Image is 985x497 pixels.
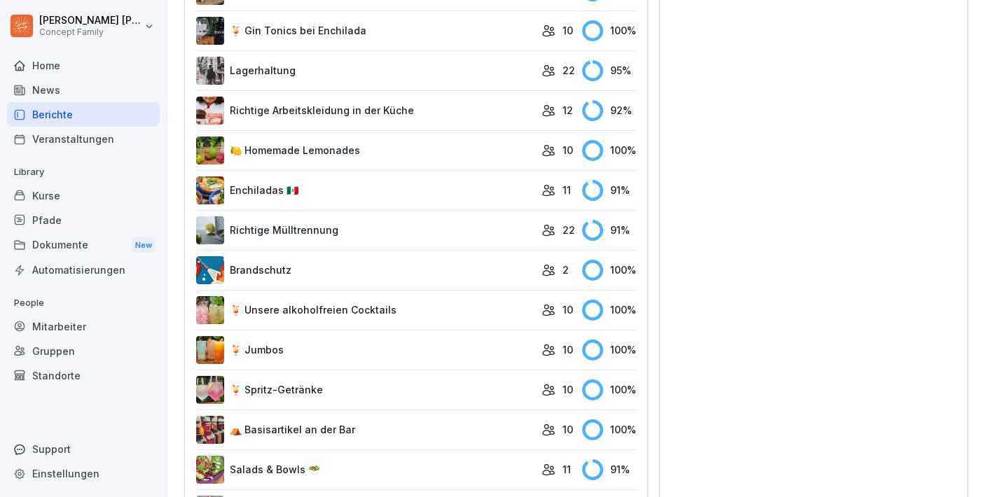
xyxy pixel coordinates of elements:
[563,422,573,437] p: 10
[196,256,535,284] a: Brandschutz
[7,232,160,258] div: Dokumente
[196,97,224,125] img: z1gxybulsott87c7gxmr5x83.png
[196,456,224,484] img: ls75ze3eqqw088sub283wg2c.png
[582,100,636,121] div: 92 %
[7,437,160,461] div: Support
[7,78,160,102] a: News
[132,237,156,253] div: New
[196,216,224,244] img: xi8ct5mhj8uiktd0s5gxztjb.png
[582,140,636,161] div: 100 %
[7,232,160,258] a: DokumenteNew
[7,102,160,127] a: Berichte
[196,256,224,284] img: b0iy7e1gfawqjs4nezxuanzk.png
[196,456,535,484] a: Salads & Bowls 🥗
[196,416,224,444] img: kzgtkzatues4yk7ltpqdk5v6.png
[582,459,636,480] div: 91 %
[7,292,160,314] p: People
[196,17,535,45] a: 🍹 Gin Tonics bei Enchilada
[196,336,224,364] img: gp8yz8fubia28krowm89m86w.png
[196,136,224,164] img: n016oyciffxfmh4r0rtivfah.png
[196,176,224,204] img: qc2jxsrm55a23j8yy7vsmqjq.png
[582,220,636,241] div: 91 %
[563,223,575,237] p: 22
[196,136,535,164] a: 🍋 Homemade Lemonades
[196,336,535,364] a: 🍹 Jumbos
[196,176,535,204] a: Enchiladas 🇲🇽
[7,127,160,151] a: Veranstaltungen
[7,208,160,232] a: Pfade
[563,103,573,118] p: 12
[582,260,636,281] div: 100 %
[582,339,636,360] div: 100 %
[7,461,160,486] a: Einstellungen
[196,57,535,85] a: Lagerhaltung
[563,462,571,477] p: 11
[196,376,535,404] a: 🍹 Spritz-Getränke
[7,161,160,183] p: Library
[563,143,573,157] p: 10
[7,258,160,282] a: Automatisierungen
[196,216,535,244] a: Richtige Mülltrennung
[582,20,636,41] div: 100 %
[563,23,573,38] p: 10
[563,302,573,317] p: 10
[7,314,160,339] a: Mitarbeiter
[196,296,224,324] img: rgcfxbbznutd525hy05jmr69.png
[39,27,142,37] p: Concept Family
[7,53,160,78] a: Home
[7,363,160,388] a: Standorte
[7,183,160,208] a: Kurse
[196,296,535,324] a: 🍹 Unsere alkoholfreien Cocktails
[582,60,636,81] div: 95 %
[196,416,535,444] a: ⛺️ Basisartikel an der Bar
[563,342,573,357] p: 10
[582,419,636,440] div: 100 %
[196,97,535,125] a: Richtige Arbeitskleidung in der Küche
[582,180,636,201] div: 91 %
[563,183,571,197] p: 11
[7,339,160,363] a: Gruppen
[196,17,224,45] img: maoychjol0y68h6dbmzspg8u.png
[582,379,636,400] div: 100 %
[563,262,569,277] p: 2
[563,382,573,397] p: 10
[582,300,636,321] div: 100 %
[196,376,224,404] img: ziedcepbdxyxdu318h8tgtzw.png
[196,57,224,85] img: v4csc243izno476fin1zpb11.png
[563,63,575,78] p: 22
[39,15,142,27] p: [PERSON_NAME] [PERSON_NAME]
